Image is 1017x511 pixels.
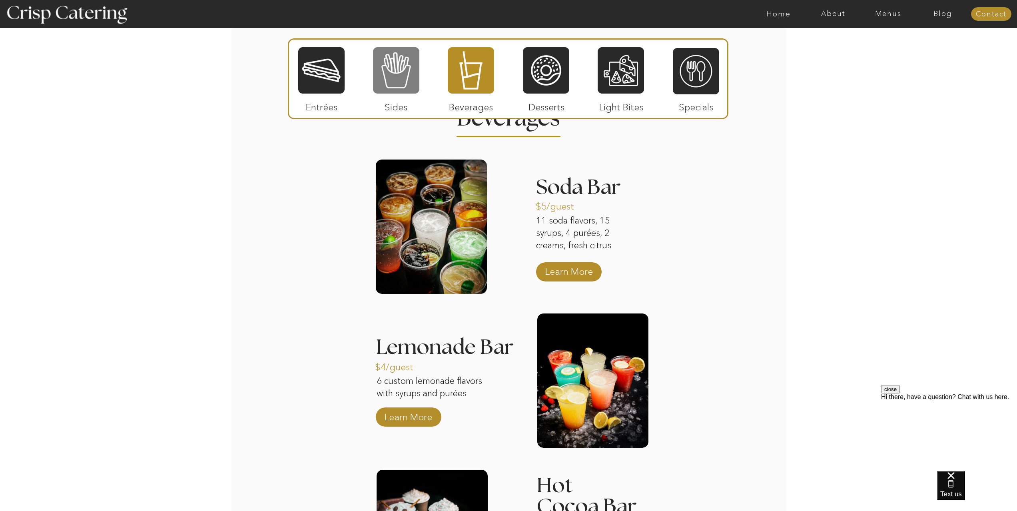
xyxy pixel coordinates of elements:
p: $4/guest [375,353,428,377]
p: 11 soda flavors, 15 syrups, 4 purées, 2 creams, fresh citrus [536,215,636,253]
h3: Hot Cocoa Bar [536,475,642,497]
a: Learn More [382,403,435,427]
p: Specials [669,94,722,117]
h2: Beverages [457,107,560,123]
a: Menus [861,10,915,18]
p: Desserts [520,94,573,117]
p: Sides [369,94,423,117]
a: Home [751,10,806,18]
h3: Soda Bar [536,177,647,199]
iframe: podium webchat widget bubble [937,471,1017,511]
h3: Lemonade Bar [376,337,521,347]
a: Learn More [542,258,596,281]
p: Beverages [444,94,497,117]
p: Light Bites [594,94,648,117]
p: Entrées [295,94,348,117]
iframe: podium webchat widget prompt [881,385,1017,481]
p: $5/guest [536,193,589,216]
a: Blog [915,10,970,18]
a: Contact [971,10,1011,18]
p: 6 custom lemonade flavors with syrups and purées [377,375,489,413]
a: About [806,10,861,18]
